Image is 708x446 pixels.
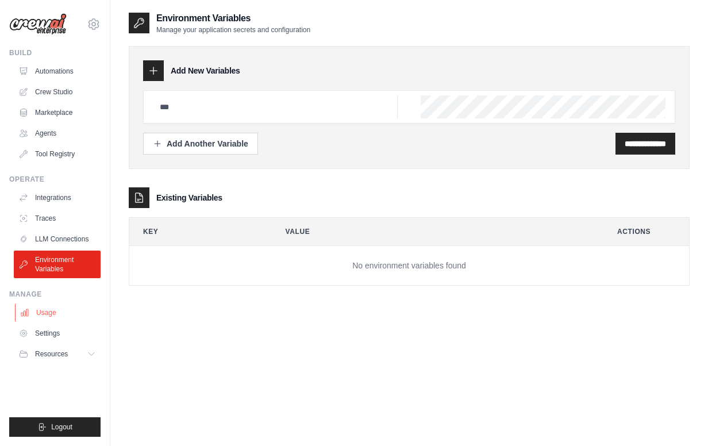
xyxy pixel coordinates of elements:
a: Usage [15,303,102,322]
h2: Environment Variables [156,11,310,25]
h3: Existing Variables [156,192,222,203]
a: Agents [14,124,101,143]
div: Build [9,48,101,57]
a: Integrations [14,189,101,207]
span: Logout [51,422,72,432]
th: Key [129,218,263,245]
h3: Add New Variables [171,65,240,76]
button: Add Another Variable [143,133,258,155]
a: Traces [14,209,101,228]
a: Settings [14,324,101,343]
a: Automations [14,62,101,80]
button: Resources [14,345,101,363]
span: Resources [35,349,68,359]
a: Marketplace [14,103,101,122]
div: Operate [9,175,101,184]
a: Crew Studio [14,83,101,101]
img: Logo [9,13,67,35]
th: Actions [603,218,689,245]
div: Manage [9,290,101,299]
th: Value [272,218,595,245]
a: Tool Registry [14,145,101,163]
div: Add Another Variable [153,138,248,149]
a: Environment Variables [14,251,101,278]
p: Manage your application secrets and configuration [156,25,310,34]
td: No environment variables found [129,246,689,286]
button: Logout [9,417,101,437]
a: LLM Connections [14,230,101,248]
